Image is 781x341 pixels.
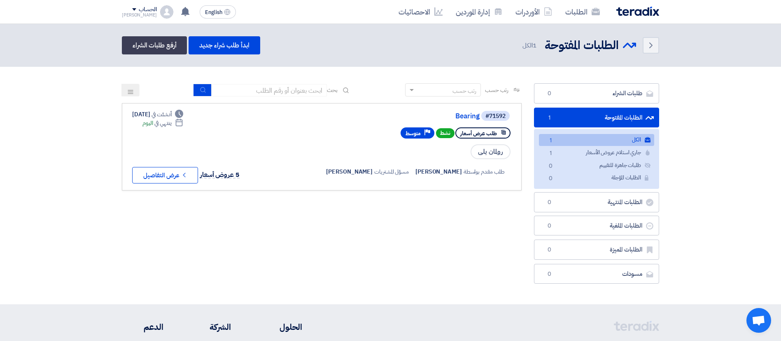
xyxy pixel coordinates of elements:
div: [DATE] [132,110,183,119]
span: رتب حسب [485,86,508,94]
h2: الطلبات المفتوحة [545,38,619,54]
span: 0 [544,246,554,254]
a: Bearing [315,113,480,120]
a: أرفع طلبات الشراء [122,36,187,54]
span: 0 [544,198,554,207]
a: الطلبات [559,2,606,21]
span: 1 [544,114,554,122]
img: Teradix logo [616,7,659,16]
a: الطلبات الملغية0 [534,216,659,236]
span: 0 [544,89,554,98]
div: رتب حسب [452,87,476,95]
img: profile_test.png [160,5,173,19]
div: [PERSON_NAME] [122,13,157,17]
span: نشط [436,128,455,138]
button: English [200,5,236,19]
a: الطلبات المؤجلة [539,172,654,184]
a: ابدأ طلب شراء جديد [189,36,260,54]
span: 1 [546,149,555,158]
span: 5 عروض أسعار [200,170,240,180]
span: 0 [544,222,554,230]
input: ابحث بعنوان أو رقم الطلب [212,84,327,96]
a: الطلبات المميزة0 [534,240,659,260]
span: 0 [546,162,555,171]
span: 0 [546,174,555,183]
span: 0 [544,270,554,278]
a: الطلبات المفتوحة1 [534,108,659,128]
a: جاري استلام عروض الأسعار [539,147,654,159]
span: ينتهي في [154,119,171,127]
span: بحث [327,86,338,94]
a: إدارة الموردين [449,2,509,21]
a: طلبات الشراء0 [534,83,659,103]
div: #71592 [485,113,506,119]
div: الحساب [139,6,156,13]
span: [PERSON_NAME] [326,167,373,176]
a: الطلبات المنتهية0 [534,192,659,212]
span: 1 [533,41,536,50]
span: [PERSON_NAME] [415,167,462,176]
li: الشركة [188,321,231,333]
li: الحلول [256,321,302,333]
span: أنشئت في [152,110,171,119]
a: مسودات0 [534,264,659,284]
span: مسؤل المشتريات [374,167,409,176]
div: اليوم [142,119,183,127]
a: الأوردرات [509,2,559,21]
span: الكل [522,41,538,50]
span: طلب عرض أسعار [460,129,497,137]
a: الكل [539,134,654,146]
span: رولمان بلى [471,144,511,159]
span: English [205,9,222,15]
button: عرض التفاصيل [132,167,198,183]
div: Open chat [746,308,771,333]
span: 1 [546,136,555,145]
li: الدعم [122,321,163,333]
a: الاحصائيات [392,2,449,21]
span: طلب مقدم بواسطة [464,167,505,176]
span: متوسط [406,129,421,137]
a: طلبات جاهزة للتقييم [539,160,654,172]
